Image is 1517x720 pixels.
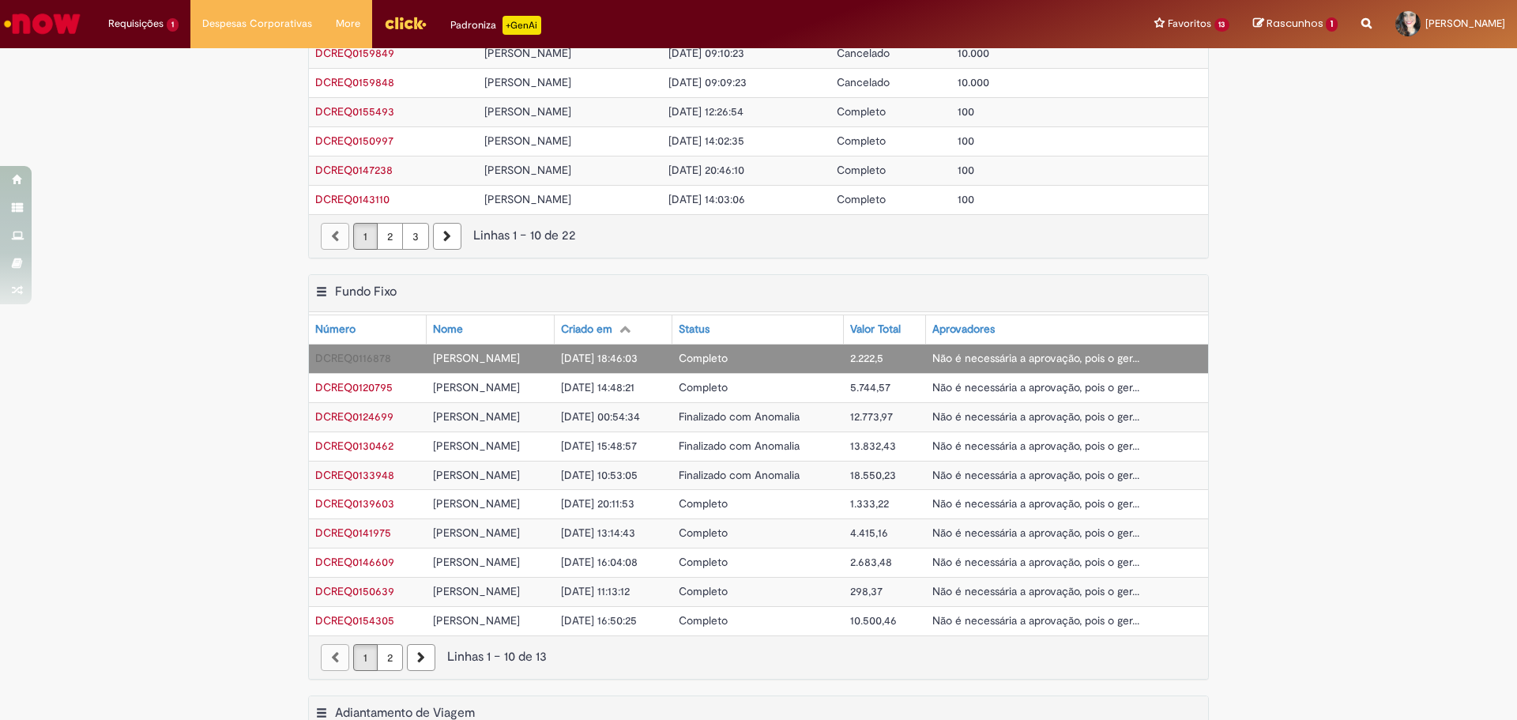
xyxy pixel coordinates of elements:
[433,351,520,365] span: [PERSON_NAME]
[315,439,393,453] a: Abrir Registro: DCREQ0130462
[932,613,1139,628] span: Não é necessária a aprovação, pois o ger...
[850,555,892,569] span: 2.683,48
[958,192,974,206] span: 100
[315,104,394,119] span: DCREQ0155493
[315,351,391,365] a: Abrir Registro: DCREQ0116878
[932,439,1139,453] span: Não é necessária a aprovação, pois o ger...
[315,75,394,89] a: Abrir Registro: DCREQ0159848
[668,192,745,206] span: [DATE] 14:03:06
[315,192,390,206] a: Abrir Registro: DCREQ0143110
[1168,16,1211,32] span: Favoritos
[837,75,890,89] span: Cancelado
[315,322,356,337] div: Número
[561,555,638,569] span: [DATE] 16:04:08
[433,613,520,628] span: [PERSON_NAME]
[668,75,747,89] span: [DATE] 09:09:23
[315,555,394,569] span: DCREQ0146609
[315,468,394,482] a: Abrir Registro: DCREQ0133948
[336,16,360,32] span: More
[315,584,394,598] span: DCREQ0150639
[433,439,520,453] span: [PERSON_NAME]
[315,409,393,424] a: Abrir Registro: DCREQ0124699
[561,380,634,394] span: [DATE] 14:48:21
[377,644,403,671] a: Página 2
[932,496,1139,511] span: Não é necessária a aprovação, pois o ger...
[315,380,393,394] span: DCREQ0120795
[315,134,393,148] a: Abrir Registro: DCREQ0150997
[850,526,888,540] span: 4.415,16
[561,351,638,365] span: [DATE] 18:46:03
[679,380,728,394] span: Completo
[353,223,378,250] a: Página 1
[433,322,463,337] div: Nome
[321,648,1196,666] div: Linhas 1 − 10 de 13
[958,134,974,148] span: 100
[503,16,541,35] p: +GenAi
[315,468,394,482] span: DCREQ0133948
[561,526,635,540] span: [DATE] 13:14:43
[315,75,394,89] span: DCREQ0159848
[561,496,634,511] span: [DATE] 20:11:53
[932,351,1139,365] span: Não é necessária a aprovação, pois o ger...
[315,409,393,424] span: DCREQ0124699
[315,46,394,60] a: Abrir Registro: DCREQ0159849
[315,163,393,177] a: Abrir Registro: DCREQ0147238
[315,163,393,177] span: DCREQ0147238
[679,439,800,453] span: Finalizado com Anomalia
[932,584,1139,598] span: Não é necessária a aprovação, pois o ger...
[837,104,886,119] span: Completo
[850,380,890,394] span: 5.744,57
[407,644,435,671] a: Próxima página
[679,409,800,424] span: Finalizado com Anomalia
[484,75,571,89] span: [PERSON_NAME]
[433,380,520,394] span: [PERSON_NAME]
[315,351,391,365] span: DCREQ0116878
[958,104,974,119] span: 100
[679,526,728,540] span: Completo
[932,380,1139,394] span: Não é necessária a aprovação, pois o ger...
[2,8,83,40] img: ServiceNow
[484,192,571,206] span: [PERSON_NAME]
[668,163,744,177] span: [DATE] 20:46:10
[1214,18,1230,32] span: 13
[561,613,637,628] span: [DATE] 16:50:25
[433,555,520,569] span: [PERSON_NAME]
[167,18,179,32] span: 1
[315,192,390,206] span: DCREQ0143110
[679,351,728,365] span: Completo
[433,223,461,250] a: Próxima página
[315,526,391,540] span: DCREQ0141975
[315,134,393,148] span: DCREQ0150997
[850,613,897,628] span: 10.500,46
[315,526,391,540] a: Abrir Registro: DCREQ0141975
[561,439,637,453] span: [DATE] 15:48:57
[315,613,394,628] span: DCREQ0154305
[315,496,394,511] a: Abrir Registro: DCREQ0139603
[837,163,886,177] span: Completo
[958,46,989,60] span: 10.000
[850,439,896,453] span: 13.832,43
[377,223,403,250] a: Página 2
[315,613,394,628] a: Abrir Registro: DCREQ0154305
[668,134,744,148] span: [DATE] 14:02:35
[932,468,1139,482] span: Não é necessária a aprovação, pois o ger...
[315,555,394,569] a: Abrir Registro: DCREQ0146609
[315,46,394,60] span: DCREQ0159849
[932,409,1139,424] span: Não é necessária a aprovação, pois o ger...
[679,496,728,511] span: Completo
[850,409,893,424] span: 12.773,97
[309,635,1208,679] nav: paginação
[1326,17,1338,32] span: 1
[484,46,571,60] span: [PERSON_NAME]
[850,322,901,337] div: Valor Total
[668,46,744,60] span: [DATE] 09:10:23
[108,16,164,32] span: Requisições
[484,104,571,119] span: [PERSON_NAME]
[679,468,800,482] span: Finalizado com Anomalia
[679,584,728,598] span: Completo
[837,192,886,206] span: Completo
[315,284,328,304] button: Fundo Fixo Menu de contexto
[433,468,520,482] span: [PERSON_NAME]
[202,16,312,32] span: Despesas Corporativas
[433,584,520,598] span: [PERSON_NAME]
